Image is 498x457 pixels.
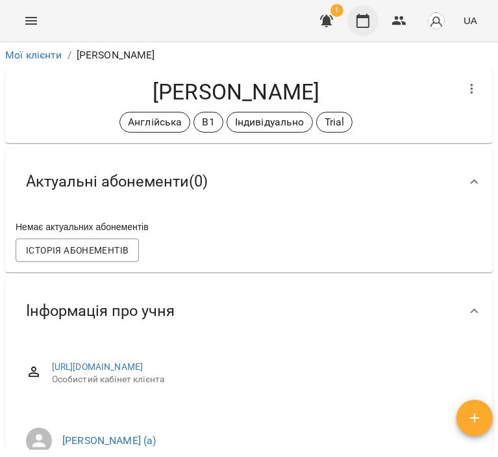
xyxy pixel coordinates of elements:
[5,49,62,61] a: Мої клієнти
[5,47,493,63] nav: breadcrumb
[62,434,156,447] a: [PERSON_NAME] (а)
[16,239,139,262] button: Історія абонементів
[227,112,313,133] div: Індивідуально
[464,14,477,27] span: UA
[13,218,485,236] div: Немає актуальних абонементів
[458,8,482,33] button: UA
[235,114,305,130] p: Індивідуально
[316,112,353,133] div: Trial
[5,148,493,215] div: Актуальні абонементи(0)
[26,242,129,258] span: Історія абонементів
[193,112,223,133] div: В1
[16,79,456,105] h4: [PERSON_NAME]
[16,5,47,36] button: Menu
[26,301,175,321] span: Інформація про учня
[68,47,71,63] li: /
[52,361,143,372] a: [URL][DOMAIN_NAME]
[330,4,343,17] span: 1
[427,12,445,30] img: avatar_s.png
[52,373,472,386] span: Особистий кабінет клієнта
[325,114,345,130] p: Trial
[5,278,493,345] div: Інформація про учня
[26,172,208,192] span: Актуальні абонементи ( 0 )
[119,112,190,133] div: Англійська
[202,114,214,130] p: В1
[77,47,155,63] p: [PERSON_NAME]
[128,114,182,130] p: Англійська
